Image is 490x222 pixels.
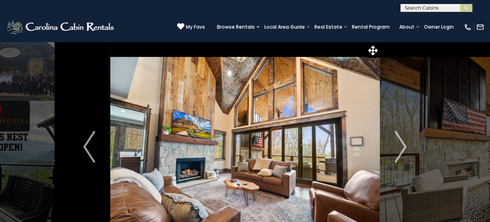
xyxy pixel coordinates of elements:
[186,23,205,31] span: My Favs
[395,21,418,33] a: About
[395,131,407,163] img: arrow
[213,21,259,33] a: Browse Rentals
[177,23,205,31] a: My Favs
[83,131,95,163] img: arrow
[310,21,346,33] a: Real Estate
[6,19,116,35] img: White-1-2.png
[348,21,394,33] a: Rental Program
[464,23,472,31] img: phone-regular-white.png
[420,21,458,33] a: Owner Login
[476,23,484,31] img: mail-regular-white.png
[260,21,309,33] a: Local Area Guide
